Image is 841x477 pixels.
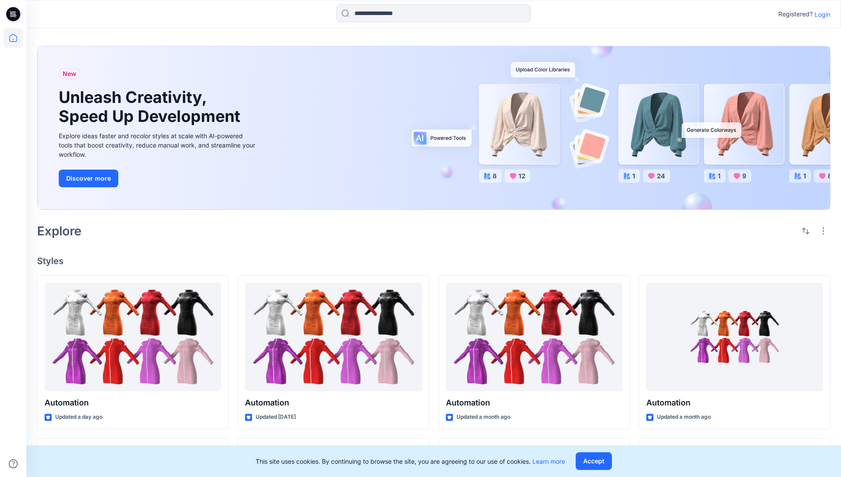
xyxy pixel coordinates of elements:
[245,397,422,409] p: Automation
[245,283,422,392] a: Automation
[63,68,76,79] span: New
[59,170,257,187] a: Discover more
[446,283,622,392] a: Automation
[657,413,711,422] p: Updated a month ago
[37,256,830,266] h4: Styles
[59,170,118,187] button: Discover more
[45,397,221,409] p: Automation
[45,283,221,392] a: Automation
[576,452,612,470] button: Accept
[256,413,296,422] p: Updated [DATE]
[646,397,823,409] p: Automation
[456,413,510,422] p: Updated a month ago
[55,413,102,422] p: Updated a day ago
[815,10,830,19] p: Login
[446,397,622,409] p: Automation
[532,458,565,465] a: Learn more
[59,88,244,126] h1: Unleash Creativity, Speed Up Development
[778,9,813,19] p: Registered?
[256,457,565,466] p: This site uses cookies. By continuing to browse the site, you are agreeing to our use of cookies.
[59,131,257,159] div: Explore ideas faster and recolor styles at scale with AI-powered tools that boost creativity, red...
[37,224,82,238] h2: Explore
[646,283,823,392] a: Automation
